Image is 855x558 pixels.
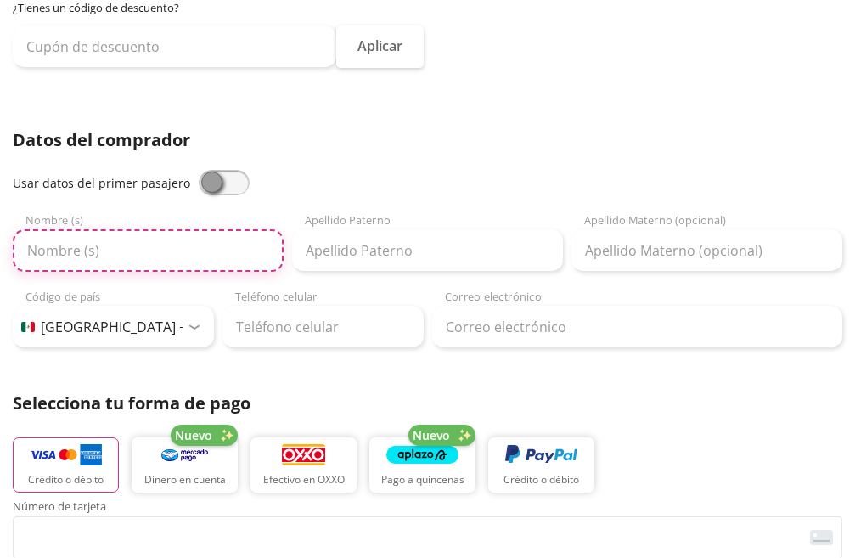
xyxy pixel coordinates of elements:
[13,229,284,272] input: Nombre (s)
[13,175,190,191] span: Usar datos del primer pasajero
[13,25,336,68] input: Cupón de descuento
[381,472,464,488] p: Pago a quincenas
[144,472,226,488] p: Dinero en cuenta
[20,521,835,554] iframe: Iframe del número de tarjeta asegurada
[503,472,579,488] p: Crédito o débito
[432,306,843,348] input: Correo electrónico
[175,426,212,444] span: Nuevo
[222,306,424,348] input: Teléfono celular
[369,437,475,493] button: Pago a quincenas
[250,437,357,493] button: Efectivo en OXXO
[21,322,35,332] img: MX
[571,229,842,272] input: Apellido Materno (opcional)
[13,437,119,493] button: Crédito o débito
[132,437,238,493] button: Dinero en cuenta
[13,391,842,416] p: Selecciona tu forma de pago
[413,426,450,444] span: Nuevo
[810,530,833,545] img: card
[263,472,345,488] p: Efectivo en OXXO
[28,472,104,488] p: Crédito o débito
[13,127,842,153] p: Datos del comprador
[13,501,842,516] span: Número de tarjeta
[488,437,594,493] button: Crédito o débito
[292,229,563,272] input: Apellido Paterno
[336,25,424,68] button: Aplicar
